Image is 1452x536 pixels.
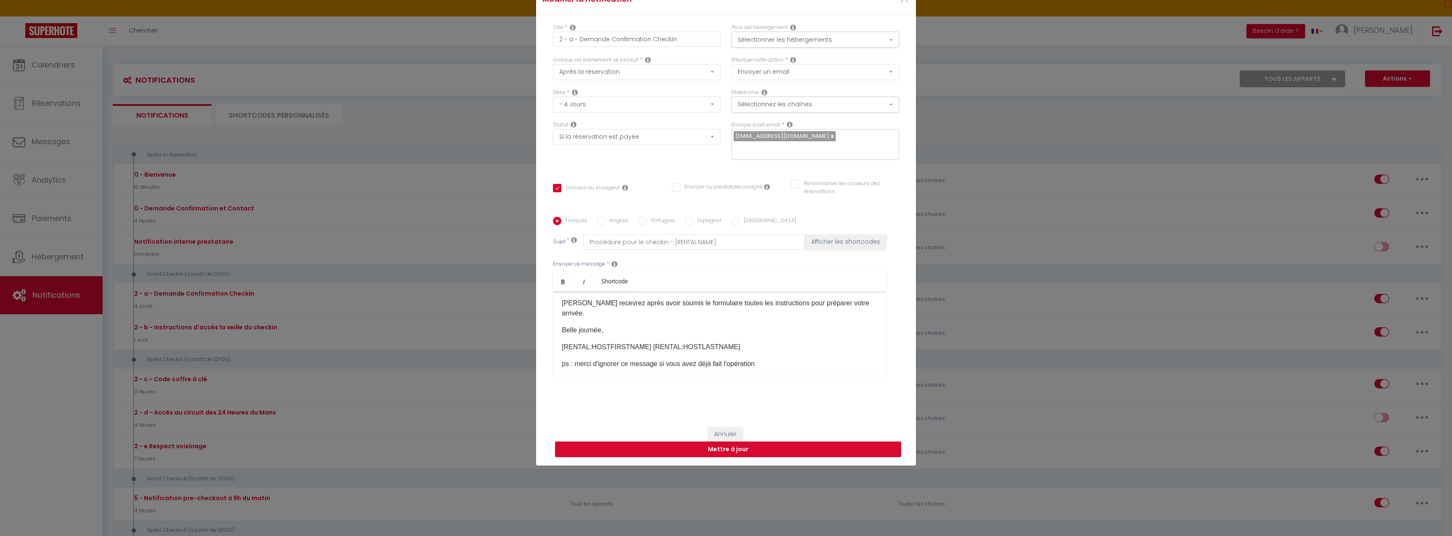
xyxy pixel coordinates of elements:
[731,32,899,48] button: Sélectionner les hébergements
[805,234,886,250] button: Afficher les shortcodes
[764,183,770,190] i: Envoyer au prestataire si il est assigné
[790,24,796,31] i: This Rental
[553,121,568,129] label: Statut
[572,89,578,96] i: Action Time
[555,442,901,458] button: Mettre à jour
[571,121,577,128] i: Booking status
[761,89,767,96] i: Action Channel
[731,89,759,97] label: Plateforme
[790,57,796,63] i: Action Type
[787,121,793,128] i: Recipient
[740,217,796,226] label: [GEOGRAPHIC_DATA]
[571,237,577,243] i: Subject
[731,56,784,64] label: Effectuer cette action
[562,298,878,318] p: [PERSON_NAME] recevrez après avoir soumis le formulaire toutes les instructions pour préparer vot...
[553,271,574,291] a: Bold
[622,184,628,191] i: Envoyer au voyageur
[735,132,829,140] span: [EMAIL_ADDRESS][DOMAIN_NAME]
[561,217,587,226] label: Français
[693,217,721,226] label: Espagnol
[731,24,788,32] label: Pour cet hébergement
[731,97,899,113] button: Sélectionnez les chaînes
[612,261,618,267] i: Message
[553,238,566,247] label: Sujet
[574,271,594,291] a: Italic
[553,24,563,32] label: Titre
[562,342,878,352] p: [RENTAL:HOSTFIRSTNAME] [RENTAL:HOSTLASTNAME]
[645,57,651,63] i: Event Occur
[731,121,780,129] label: Envoyer à cet email
[570,24,576,31] i: Title
[562,359,878,369] p: ps : merci d'ignorer ce message si vous avez déjà fait l'opération
[647,217,675,226] label: Portugais
[562,325,878,335] p: Belle journée,
[553,56,639,64] label: Lorsque cet événement se produit
[594,271,635,291] a: Shortcode
[605,217,628,226] label: Anglais
[553,89,566,97] label: Délai
[553,260,605,268] label: Envoyer ce message
[708,427,743,442] button: Annuler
